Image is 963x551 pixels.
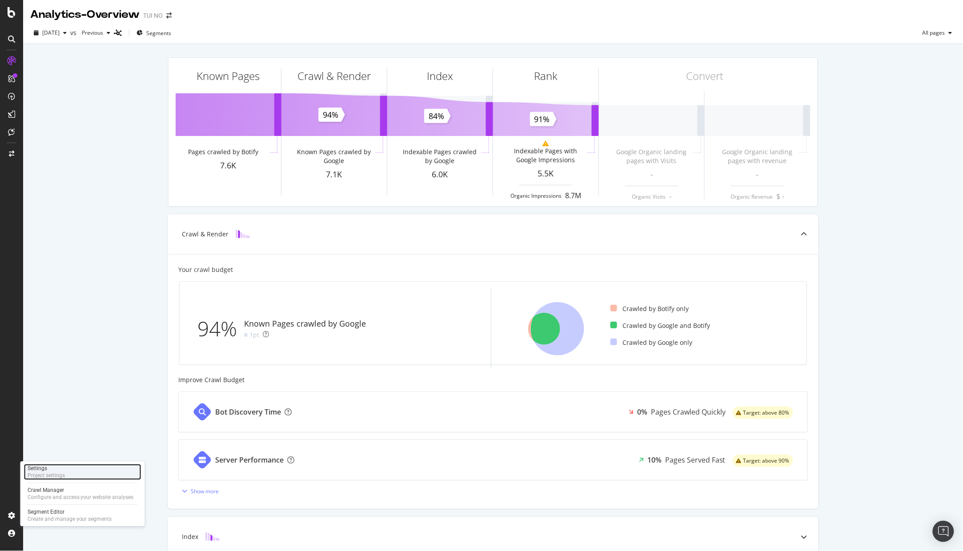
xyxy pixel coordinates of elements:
a: SettingsProject settings [24,464,141,480]
div: Known Pages crawled by Google [244,318,366,330]
button: Previous [78,26,114,40]
div: 7.1K [281,169,387,180]
div: Server Performance [215,455,284,465]
div: Crawled by Google only [610,338,692,347]
div: Crawled by Google and Botify [610,321,710,330]
div: Pages Crawled Quickly [651,407,726,417]
img: block-icon [205,532,220,541]
span: 2025 Sep. 2nd [42,29,60,36]
a: Server Performance10%Pages Served Fastwarning label [178,439,808,480]
div: Indexable Pages crawled by Google [400,148,479,165]
div: Organic Impressions [510,192,562,200]
div: 8.7M [565,191,581,201]
div: Configure and access your website analyses [28,494,134,501]
div: arrow-right-arrow-left [166,12,172,19]
a: Bot Discovery Time0%Pages Crawled Quicklywarning label [178,391,808,432]
div: 7.6K [176,160,281,172]
div: 6.0K [387,169,493,180]
button: Segments [133,26,175,40]
a: Segment EditorCreate and manage your segments [24,507,141,523]
span: All pages [919,29,945,36]
div: Segment Editor [28,508,112,515]
div: 1pt [249,331,259,339]
div: Create and manage your segments [28,515,112,523]
div: Analytics - Overview [30,7,140,22]
img: block-icon [236,230,250,238]
span: Target: above 90% [743,458,790,463]
div: warning label [733,407,793,419]
div: Project settings [28,472,65,479]
div: Open Intercom Messenger [933,521,954,542]
div: Show more [191,487,219,495]
div: Crawl Manager [28,487,134,494]
div: Pages Served Fast [665,455,726,465]
button: Show more [178,484,219,498]
span: Previous [78,29,103,36]
div: 0% [637,407,647,417]
div: TUI NO [143,11,163,20]
div: 10% [647,455,662,465]
div: Pages crawled by Botify [188,148,258,156]
div: Indexable Pages with Google Impressions [506,147,585,164]
div: 94% [197,314,244,343]
img: Equal [244,334,248,336]
div: 5.5K [493,168,598,180]
div: Index [427,68,453,84]
div: Rank [534,68,558,84]
div: Known Pages crawled by Google [294,148,373,165]
div: Improve Crawl Budget [178,375,808,384]
div: Crawl & Render [297,68,371,84]
span: vs [70,28,78,37]
span: Target: above 80% [743,410,790,415]
div: Bot Discovery Time [215,407,281,417]
div: Your crawl budget [178,265,233,274]
div: Crawled by Botify only [610,304,689,313]
div: Settings [28,465,65,472]
div: warning label [733,455,793,467]
span: Segments [146,29,171,37]
button: All pages [919,26,956,40]
a: Crawl ManagerConfigure and access your website analyses [24,486,141,502]
div: Index [182,532,198,541]
div: Crawl & Render [182,230,229,239]
div: Known Pages [197,68,260,84]
button: [DATE] [30,26,70,40]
